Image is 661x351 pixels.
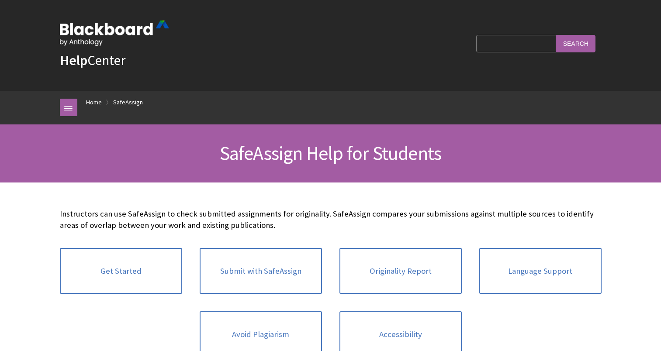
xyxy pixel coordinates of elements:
a: Language Support [479,248,602,294]
a: Home [86,97,102,108]
img: Blackboard by Anthology [60,21,169,46]
p: Instructors can use SafeAssign to check submitted assignments for originality. SafeAssign compare... [60,208,602,231]
span: SafeAssign Help for Students [220,141,442,165]
a: Get Started [60,248,182,294]
input: Search [556,35,595,52]
a: Submit with SafeAssign [200,248,322,294]
strong: Help [60,52,87,69]
a: HelpCenter [60,52,125,69]
a: SafeAssign [113,97,143,108]
a: Originality Report [339,248,462,294]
